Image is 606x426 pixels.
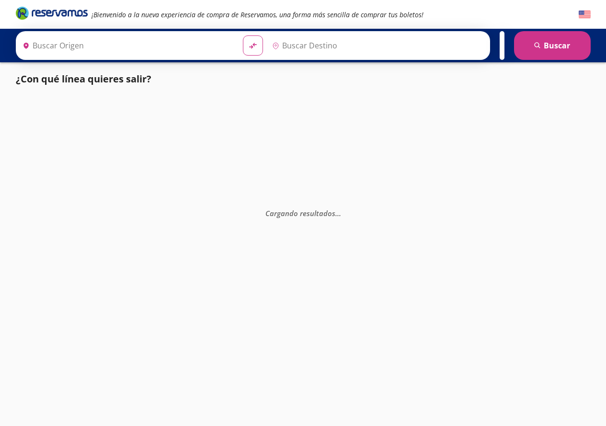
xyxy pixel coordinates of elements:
[16,72,151,86] p: ¿Con qué línea quieres salir?
[265,208,341,218] em: Cargando resultados
[335,208,337,218] span: .
[339,208,341,218] span: .
[337,208,339,218] span: .
[16,6,88,23] a: Brand Logo
[514,31,591,60] button: Buscar
[579,9,591,21] button: English
[91,10,423,19] em: ¡Bienvenido a la nueva experiencia de compra de Reservamos, una forma más sencilla de comprar tus...
[19,34,235,58] input: Buscar Origen
[268,34,485,58] input: Buscar Destino
[16,6,88,20] i: Brand Logo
